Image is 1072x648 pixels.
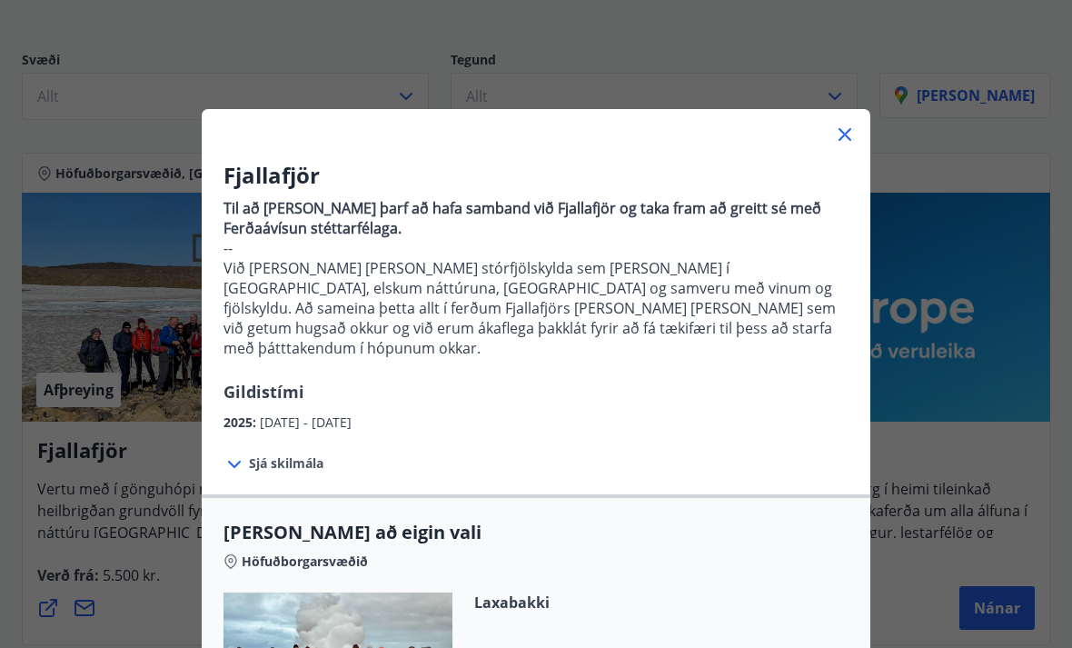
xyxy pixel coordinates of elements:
[242,553,368,571] span: Höfuðborgarsvæðið
[474,593,687,613] span: Laxabakki
[223,238,849,258] p: --
[260,414,352,431] span: [DATE] - [DATE]
[223,414,260,431] span: 2025 :
[223,160,849,191] h3: Fjallafjör
[223,258,849,358] p: Við [PERSON_NAME] [PERSON_NAME] stórfjölskylda sem [PERSON_NAME] í [GEOGRAPHIC_DATA], elskum nátt...
[223,520,849,545] span: [PERSON_NAME] að eigin vali
[223,381,304,403] span: Gildistími
[249,454,323,473] span: Sjá skilmála
[223,198,821,238] strong: Til að [PERSON_NAME] þarf að hafa samband við Fjallafjör og taka fram að greitt sé með Ferðaávísu...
